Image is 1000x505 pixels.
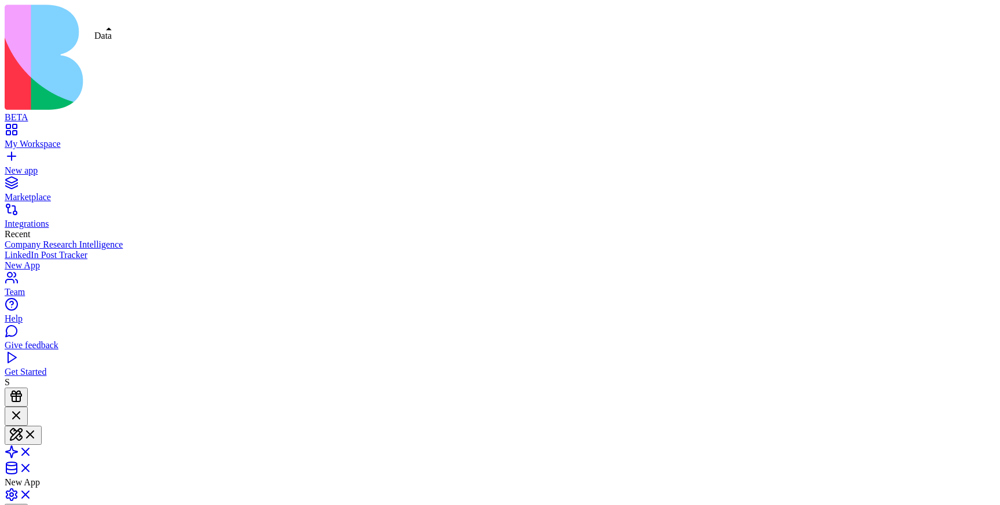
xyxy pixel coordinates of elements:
img: logo [5,5,470,110]
a: Get Started [5,356,995,377]
div: BETA [5,112,995,123]
a: Give feedback [5,330,995,351]
div: Give feedback [5,340,995,351]
a: New App [5,260,995,271]
div: Marketplace [5,192,995,202]
div: New app [5,165,995,176]
div: Get Started [5,367,995,377]
div: My Workspace [5,139,995,149]
span: Recent [5,229,30,239]
a: My Workspace [5,128,995,149]
a: New app [5,155,995,176]
span: New App [5,477,40,487]
div: Help [5,314,995,324]
a: Team [5,277,995,297]
a: Help [5,303,995,324]
a: LinkedIn Post Tracker [5,250,995,260]
a: Company Research Intelligence [5,239,995,250]
a: Marketplace [5,182,995,202]
span: S [5,377,10,387]
div: Integrations [5,219,995,229]
a: BETA [5,102,995,123]
div: Team [5,287,995,297]
a: Integrations [5,208,995,229]
div: Data [94,31,112,41]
